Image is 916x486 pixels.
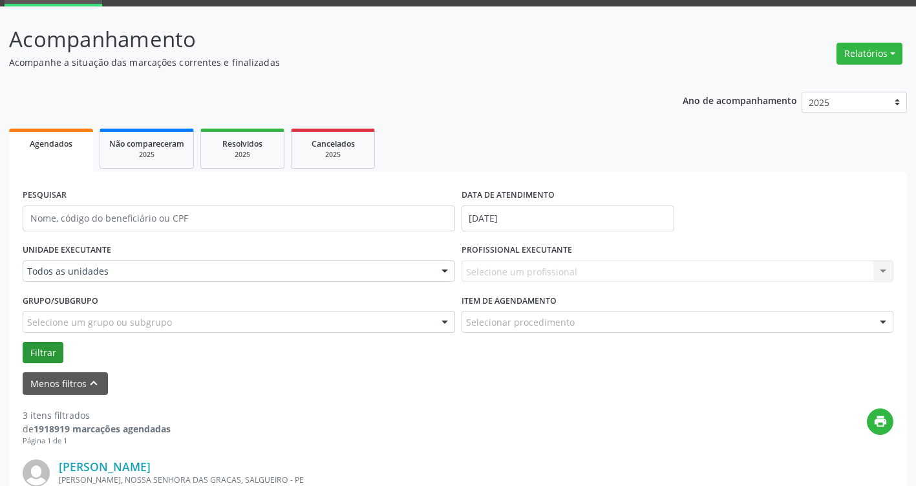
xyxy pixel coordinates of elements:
div: Página 1 de 1 [23,436,171,447]
label: PROFISSIONAL EXECUTANTE [462,240,572,260]
div: 2025 [301,150,365,160]
input: Selecione um intervalo [462,206,674,231]
span: Selecione um grupo ou subgrupo [27,315,172,329]
p: Ano de acompanhamento [683,92,797,108]
div: [PERSON_NAME], NOSSA SENHORA DAS GRACAS, SALGUEIRO - PE [59,474,699,485]
label: DATA DE ATENDIMENTO [462,185,555,206]
p: Acompanhe a situação das marcações correntes e finalizadas [9,56,637,69]
label: Grupo/Subgrupo [23,291,98,311]
div: 2025 [210,150,275,160]
span: Agendados [30,138,72,149]
a: [PERSON_NAME] [59,460,151,474]
span: Cancelados [312,138,355,149]
div: de [23,422,171,436]
input: Nome, código do beneficiário ou CPF [23,206,455,231]
button: Menos filtroskeyboard_arrow_up [23,372,108,395]
div: 2025 [109,150,184,160]
button: Relatórios [836,43,902,65]
label: UNIDADE EXECUTANTE [23,240,111,260]
button: Filtrar [23,342,63,364]
span: Todos as unidades [27,265,429,278]
label: PESQUISAR [23,185,67,206]
button: print [867,408,893,435]
strong: 1918919 marcações agendadas [34,423,171,435]
span: Não compareceram [109,138,184,149]
span: Resolvidos [222,138,262,149]
div: 3 itens filtrados [23,408,171,422]
label: Item de agendamento [462,291,557,311]
p: Acompanhamento [9,23,637,56]
span: Selecionar procedimento [466,315,575,329]
i: print [873,414,888,428]
i: keyboard_arrow_up [87,376,101,390]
